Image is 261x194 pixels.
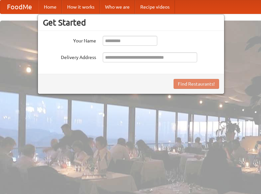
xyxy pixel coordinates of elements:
[0,0,39,14] a: FoodMe
[39,0,62,14] a: Home
[62,0,100,14] a: How it works
[43,52,96,61] label: Delivery Address
[135,0,175,14] a: Recipe videos
[100,0,135,14] a: Who we are
[43,18,219,28] h3: Get Started
[43,36,96,44] label: Your Name
[174,79,219,89] button: Find Restaurants!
